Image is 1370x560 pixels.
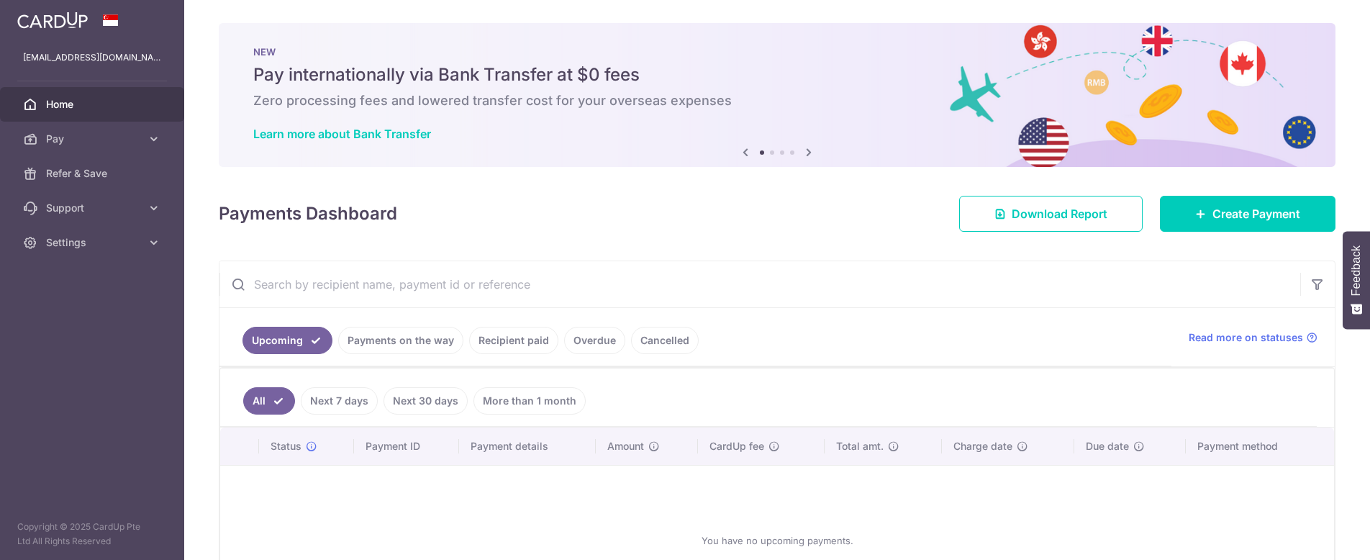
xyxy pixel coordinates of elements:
a: Download Report [959,196,1143,232]
a: More than 1 month [473,387,586,415]
span: Pay [46,132,141,146]
a: Overdue [564,327,625,354]
span: Create Payment [1212,205,1300,222]
a: Create Payment [1160,196,1335,232]
a: Next 7 days [301,387,378,415]
span: Refer & Save [46,166,141,181]
th: Payment details [459,428,596,465]
p: NEW [253,46,1301,58]
a: Recipient paid [469,327,558,354]
a: Payments on the way [338,327,463,354]
a: Read more on statuses [1189,330,1317,345]
input: Search by recipient name, payment id or reference [219,261,1300,307]
span: Support [46,201,141,215]
span: Amount [607,439,644,453]
img: Bank transfer banner [219,23,1335,167]
a: Cancelled [631,327,699,354]
button: Feedback - Show survey [1343,231,1370,329]
span: Charge date [953,439,1012,453]
span: Settings [46,235,141,250]
span: Feedback [1350,245,1363,296]
th: Payment ID [354,428,459,465]
h5: Pay internationally via Bank Transfer at $0 fees [253,63,1301,86]
span: Read more on statuses [1189,330,1303,345]
p: [EMAIL_ADDRESS][DOMAIN_NAME] [23,50,161,65]
th: Payment method [1186,428,1334,465]
a: All [243,387,295,415]
span: Download Report [1012,205,1107,222]
a: Learn more about Bank Transfer [253,127,431,141]
h4: Payments Dashboard [219,201,397,227]
h6: Zero processing fees and lowered transfer cost for your overseas expenses [253,92,1301,109]
span: Home [46,97,141,112]
span: CardUp fee [709,439,764,453]
img: CardUp [17,12,88,29]
a: Next 30 days [384,387,468,415]
span: Total amt. [836,439,884,453]
a: Upcoming [242,327,332,354]
span: Status [271,439,301,453]
span: Due date [1086,439,1129,453]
